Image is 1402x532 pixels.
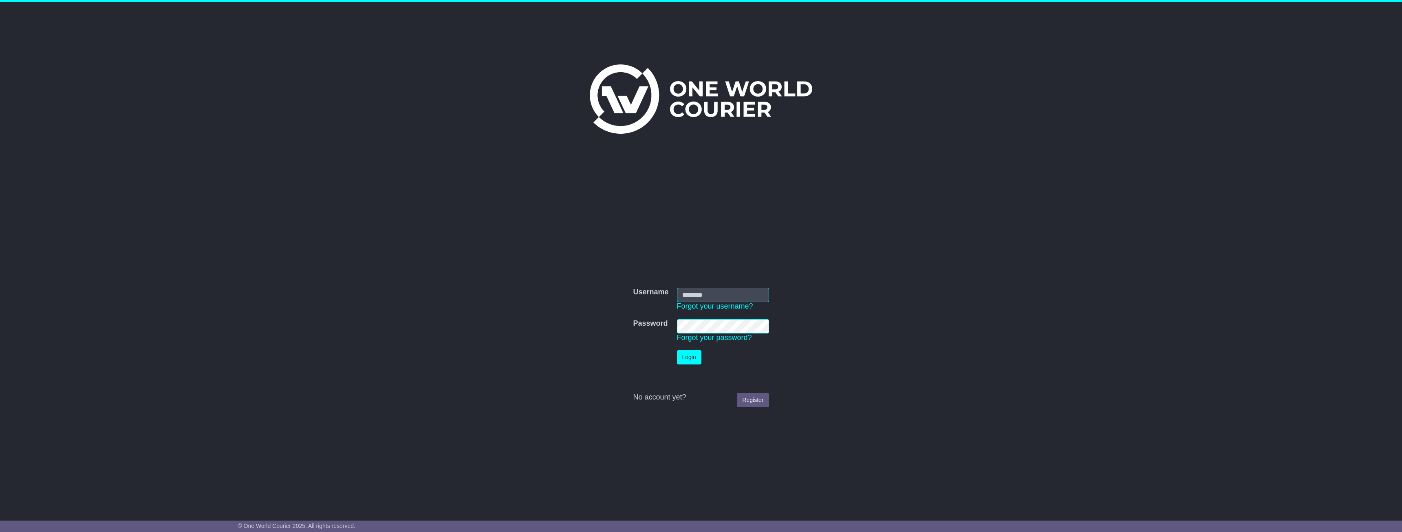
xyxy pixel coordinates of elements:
button: Login [677,350,701,364]
img: One World [590,64,812,134]
a: Register [737,393,769,407]
div: No account yet? [633,393,769,402]
a: Forgot your password? [677,333,752,342]
label: Username [633,288,668,297]
span: © One World Courier 2025. All rights reserved. [238,523,355,529]
a: Forgot your username? [677,302,753,310]
label: Password [633,319,668,328]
